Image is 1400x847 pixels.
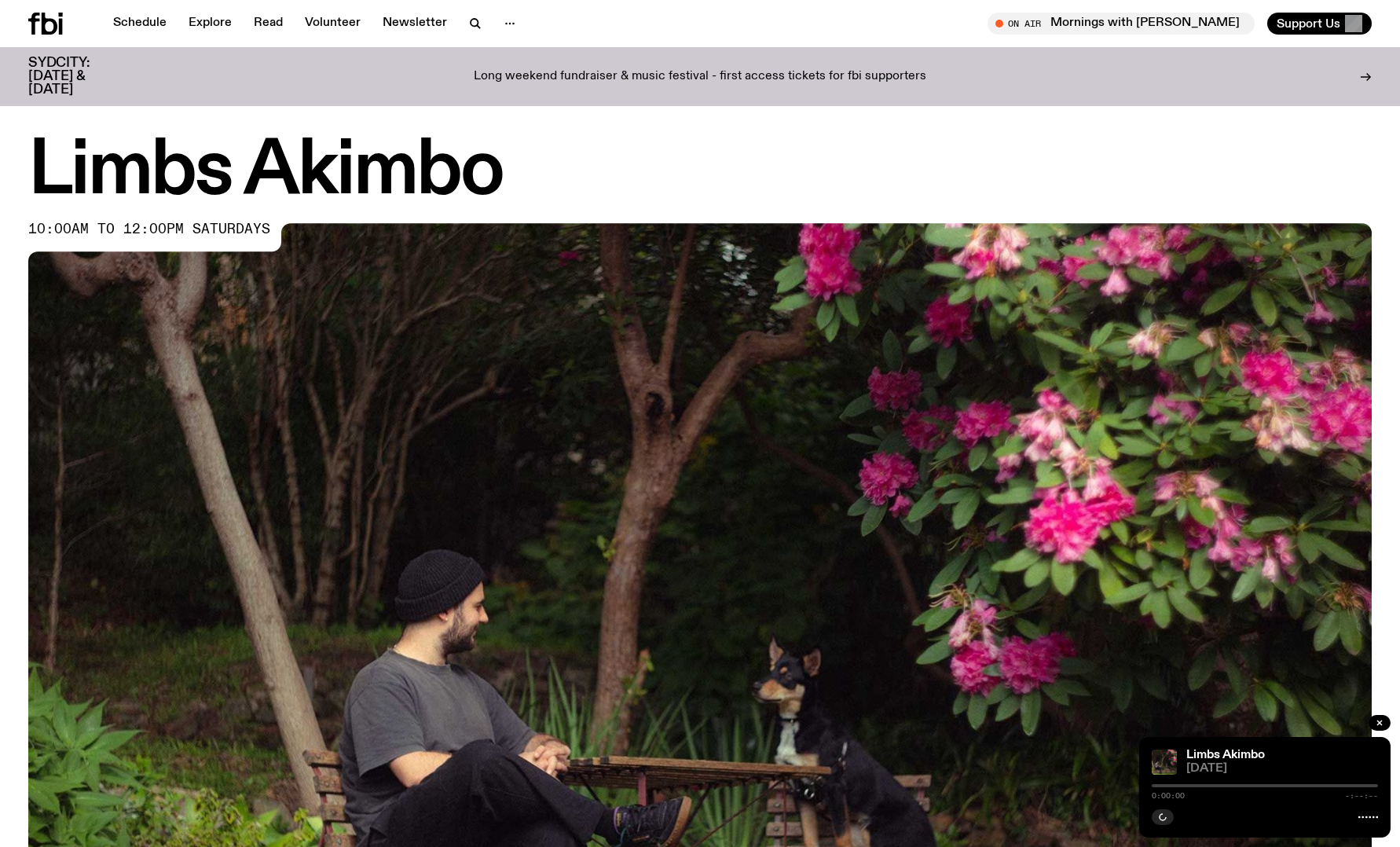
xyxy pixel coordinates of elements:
h3: SYDCITY: [DATE] & [DATE] [28,57,129,97]
h1: Limbs Akimbo [28,137,1372,207]
button: Support Us [1267,13,1372,35]
span: Support Us [1277,16,1340,31]
span: 10:00am to 12:00pm saturdays [28,223,270,236]
span: 0:00:00 [1152,792,1185,800]
a: Explore [179,13,241,35]
a: Read [244,13,292,35]
a: Volunteer [295,13,370,35]
span: [DATE] [1186,763,1378,775]
a: Schedule [104,13,176,35]
img: Jackson sits at an outdoor table, legs crossed and gazing at a black and brown dog also sitting a... [1152,750,1177,775]
button: On AirMornings with [PERSON_NAME] / Springing into some great music haha do u see what i did ther... [988,13,1255,35]
span: -:--:-- [1345,792,1378,800]
p: Long weekend fundraiser & music festival - first access tickets for fbi supporters [474,70,926,84]
a: Newsletter [373,13,456,35]
a: Limbs Akimbo [1186,749,1265,761]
